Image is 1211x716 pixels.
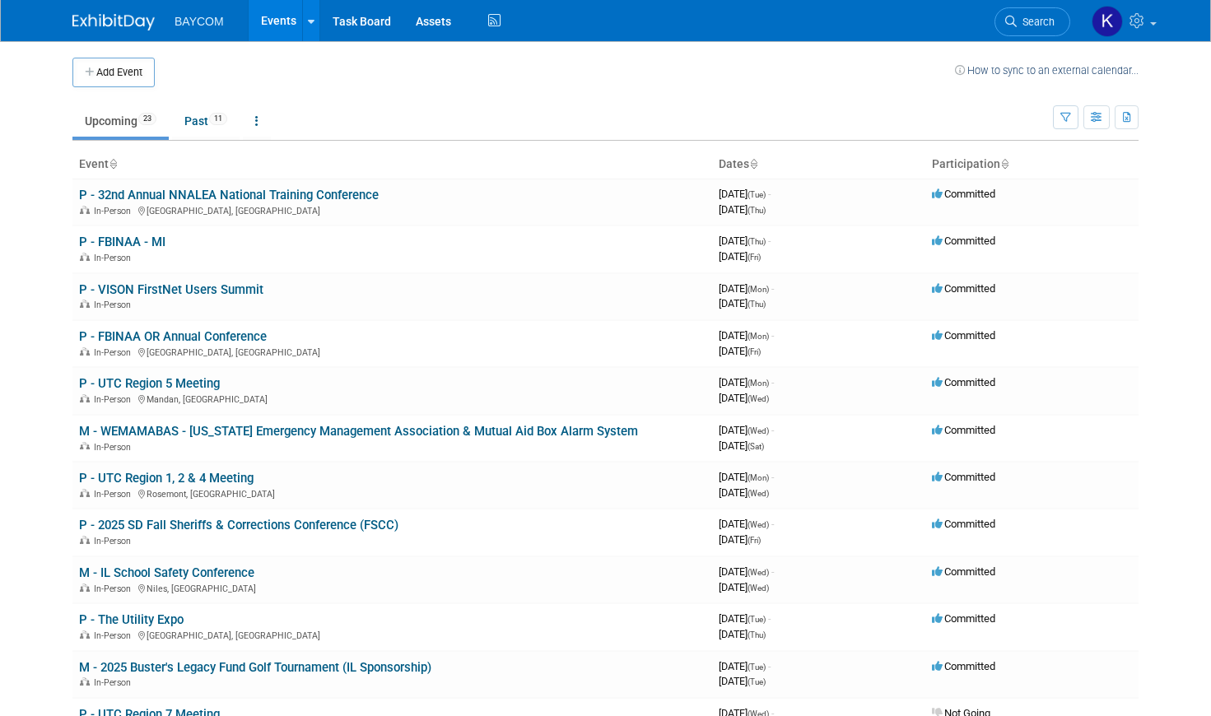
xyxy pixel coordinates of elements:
[719,424,774,436] span: [DATE]
[109,157,117,170] a: Sort by Event Name
[748,615,766,624] span: (Tue)
[748,568,769,577] span: (Wed)
[719,235,771,247] span: [DATE]
[172,105,240,137] a: Past11
[175,15,224,28] span: BAYCOM
[80,677,90,686] img: In-Person Event
[771,424,774,436] span: -
[955,64,1139,77] a: How to sync to an external calendar...
[94,394,136,405] span: In-Person
[72,151,712,179] th: Event
[771,282,774,295] span: -
[80,536,90,544] img: In-Person Event
[79,203,706,216] div: [GEOGRAPHIC_DATA], [GEOGRAPHIC_DATA]
[748,630,766,639] span: (Thu)
[1092,6,1123,37] img: Kayla Novak
[932,376,995,388] span: Committed
[768,612,771,625] span: -
[94,347,136,358] span: In-Person
[80,394,90,402] img: In-Person Event
[209,113,227,125] span: 11
[932,565,995,578] span: Committed
[79,628,706,641] div: [GEOGRAPHIC_DATA], [GEOGRAPHIC_DATA]
[932,660,995,672] span: Committed
[79,376,220,391] a: P - UTC Region 5 Meeting
[771,376,774,388] span: -
[748,379,769,388] span: (Mon)
[80,630,90,639] img: In-Person Event
[719,581,769,593] span: [DATE]
[932,188,995,200] span: Committed
[1017,16,1055,28] span: Search
[712,151,925,179] th: Dates
[932,471,995,483] span: Committed
[80,300,90,308] img: In-Person Event
[719,518,774,530] span: [DATE]
[79,329,267,344] a: P - FBINAA OR Annual Conference
[719,628,766,640] span: [DATE]
[72,105,169,137] a: Upcoming23
[932,424,995,436] span: Committed
[768,188,771,200] span: -
[94,442,136,453] span: In-Person
[748,206,766,215] span: (Thu)
[79,392,706,405] div: Mandan, [GEOGRAPHIC_DATA]
[94,253,136,263] span: In-Person
[748,520,769,529] span: (Wed)
[80,489,90,497] img: In-Person Event
[79,660,431,675] a: M - 2025 Buster's Legacy Fund Golf Tournament (IL Sponsorship)
[719,392,769,404] span: [DATE]
[932,329,995,342] span: Committed
[94,536,136,546] span: In-Person
[719,282,774,295] span: [DATE]
[932,235,995,247] span: Committed
[771,518,774,530] span: -
[719,486,769,499] span: [DATE]
[719,565,774,578] span: [DATE]
[94,206,136,216] span: In-Person
[719,345,761,357] span: [DATE]
[748,237,766,246] span: (Thu)
[768,660,771,672] span: -
[719,612,771,625] span: [DATE]
[771,471,774,483] span: -
[138,113,156,125] span: 23
[72,14,155,30] img: ExhibitDay
[748,426,769,435] span: (Wed)
[79,235,165,249] a: P - FBINAA - MI
[748,677,766,686] span: (Tue)
[994,7,1070,36] a: Search
[94,677,136,688] span: In-Person
[748,253,761,262] span: (Fri)
[79,518,398,532] a: P - 2025 SD Fall Sheriffs & Corrections Conference (FSCC)
[719,250,761,263] span: [DATE]
[748,536,761,545] span: (Fri)
[1000,157,1008,170] a: Sort by Participation Type
[932,612,995,625] span: Committed
[748,489,769,498] span: (Wed)
[719,188,771,200] span: [DATE]
[719,297,766,309] span: [DATE]
[719,329,774,342] span: [DATE]
[748,285,769,294] span: (Mon)
[749,157,757,170] a: Sort by Start Date
[748,473,769,482] span: (Mon)
[748,332,769,341] span: (Mon)
[748,347,761,356] span: (Fri)
[79,282,263,297] a: P - VISON FirstNet Users Summit
[932,282,995,295] span: Committed
[748,394,769,403] span: (Wed)
[94,583,136,594] span: In-Person
[748,663,766,672] span: (Tue)
[719,203,766,216] span: [DATE]
[719,675,766,687] span: [DATE]
[768,235,771,247] span: -
[748,300,766,309] span: (Thu)
[719,660,771,672] span: [DATE]
[94,489,136,500] span: In-Person
[79,486,706,500] div: Rosemont, [GEOGRAPHIC_DATA]
[771,565,774,578] span: -
[79,424,638,439] a: M - WEMAMABAS - [US_STATE] Emergency Management Association & Mutual Aid Box Alarm System
[719,376,774,388] span: [DATE]
[79,345,706,358] div: [GEOGRAPHIC_DATA], [GEOGRAPHIC_DATA]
